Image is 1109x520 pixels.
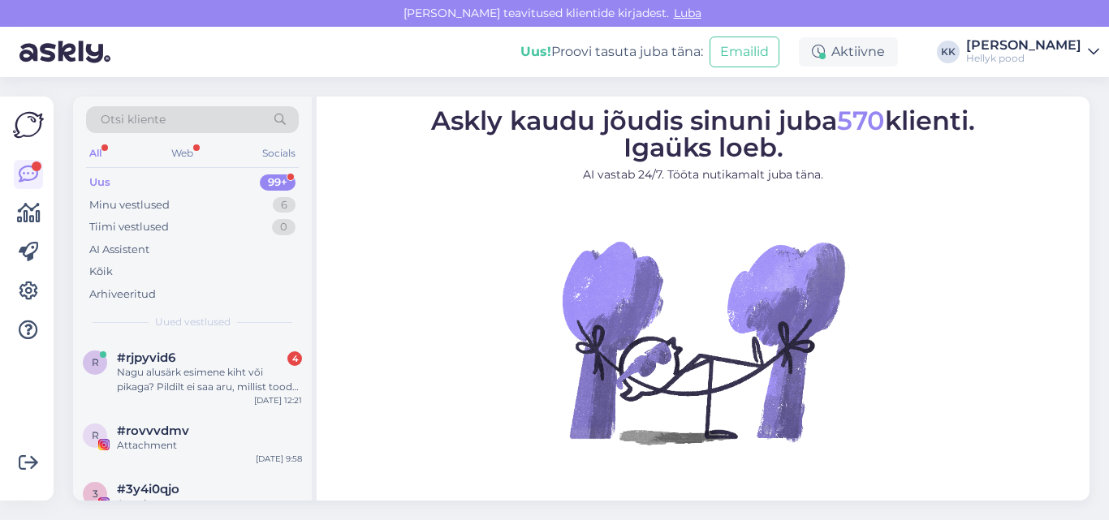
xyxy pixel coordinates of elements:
[89,197,170,213] div: Minu vestlused
[260,174,296,191] div: 99+
[89,174,110,191] div: Uus
[92,356,99,368] span: r
[966,39,1081,52] div: [PERSON_NAME]
[966,52,1081,65] div: Hellyk pood
[431,104,975,162] span: Askly kaudu jõudis sinuni juba klienti. Igaüks loeb.
[254,394,302,406] div: [DATE] 12:21
[669,6,706,20] span: Luba
[168,143,196,164] div: Web
[966,39,1099,65] a: [PERSON_NAME]Hellyk pood
[272,219,296,235] div: 0
[287,351,302,366] div: 4
[13,110,44,140] img: Askly Logo
[155,315,231,329] span: Uued vestlused
[89,286,156,303] div: Arhiveeritud
[93,488,98,500] span: 3
[937,41,960,63] div: KK
[520,44,551,59] b: Uus!
[92,429,99,441] span: r
[86,143,105,164] div: All
[837,104,885,135] span: 570
[799,37,898,67] div: Aktiivne
[89,219,169,235] div: Tiimi vestlused
[117,423,189,438] span: #rovvvdmv
[117,496,302,511] div: Attachment
[89,264,113,280] div: Kõik
[259,143,299,164] div: Socials
[256,453,302,465] div: [DATE] 9:58
[117,482,179,496] span: #3y4i0qjo
[710,37,779,67] button: Emailid
[431,165,975,183] p: AI vastab 24/7. Tööta nutikamalt juba täna.
[557,196,849,488] img: No Chat active
[117,365,302,394] div: Nagu alusärk esimene kiht või pikaga? Pildilt ei saa aru, millist toodet on mõeldud :)
[273,197,296,213] div: 6
[101,111,166,128] span: Otsi kliente
[117,438,302,453] div: Attachment
[117,350,175,365] span: #rjpyvid6
[520,42,703,62] div: Proovi tasuta juba täna:
[89,242,149,258] div: AI Assistent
